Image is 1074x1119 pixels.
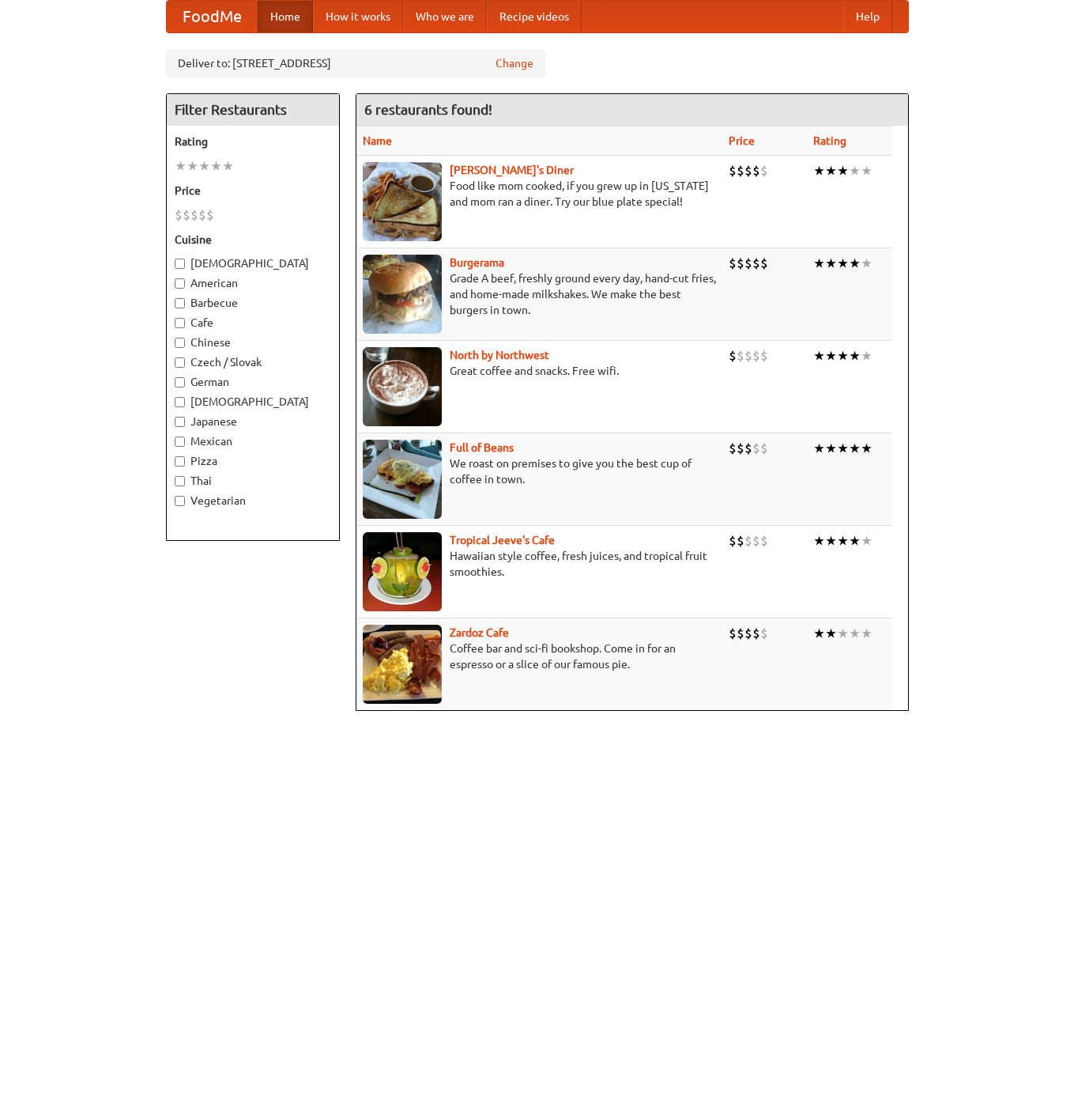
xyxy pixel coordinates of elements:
[837,440,849,457] li: ★
[737,162,744,180] li: $
[363,363,716,379] p: Great coffee and snacks. Free wifi.
[210,157,222,175] li: ★
[183,206,190,224] li: $
[744,532,752,550] li: $
[487,1,582,32] a: Recipe videos
[364,102,492,117] ng-pluralize: 6 restaurants found!
[450,441,514,454] a: Full of Beans
[837,255,849,272] li: ★
[363,641,716,672] p: Coffee bar and sci-fi bookshop. Come in for an espresso or a slice of our famous pie.
[861,625,872,642] li: ★
[175,456,185,467] input: Pizza
[843,1,892,32] a: Help
[175,134,331,149] h5: Rating
[825,625,837,642] li: ★
[363,270,716,318] p: Grade A beef, freshly ground every day, hand-cut fries, and home-made milkshakes. We make the bes...
[813,134,846,147] a: Rating
[175,417,185,427] input: Japanese
[813,347,825,365] li: ★
[849,532,861,550] li: ★
[737,440,744,457] li: $
[363,440,442,519] img: beans.jpg
[403,1,487,32] a: Who we are
[760,625,768,642] li: $
[175,206,183,224] li: $
[861,532,872,550] li: ★
[737,347,744,365] li: $
[363,255,442,334] img: burgerama.jpg
[175,354,331,370] label: Czech / Slovak
[752,255,760,272] li: $
[729,532,737,550] li: $
[363,347,442,426] img: north.jpg
[175,394,331,410] label: [DEMOGRAPHIC_DATA]
[175,318,185,328] input: Cafe
[175,295,331,311] label: Barbecue
[175,476,185,486] input: Thai
[198,206,206,224] li: $
[206,206,214,224] li: $
[737,255,744,272] li: $
[813,162,825,180] li: ★
[861,347,872,365] li: ★
[744,625,752,642] li: $
[450,534,555,546] a: Tropical Jeeve's Cafe
[363,625,442,704] img: zardoz.jpg
[450,256,504,269] a: Burgerama
[837,162,849,180] li: ★
[175,414,331,429] label: Japanese
[760,440,768,457] li: $
[737,625,744,642] li: $
[752,162,760,180] li: $
[729,440,737,457] li: $
[175,397,185,407] input: [DEMOGRAPHIC_DATA]
[849,255,861,272] li: ★
[190,206,198,224] li: $
[849,440,861,457] li: ★
[187,157,198,175] li: ★
[760,532,768,550] li: $
[760,347,768,365] li: $
[837,347,849,365] li: ★
[837,625,849,642] li: ★
[752,347,760,365] li: $
[813,255,825,272] li: ★
[496,55,533,71] a: Change
[313,1,403,32] a: How it works
[450,164,574,176] a: [PERSON_NAME]'s Diner
[729,162,737,180] li: $
[363,456,716,487] p: We roast on premises to give you the best cup of coffee in town.
[175,255,331,271] label: [DEMOGRAPHIC_DATA]
[760,255,768,272] li: $
[175,315,331,331] label: Cafe
[744,162,752,180] li: $
[752,625,760,642] li: $
[175,338,185,348] input: Chinese
[849,347,861,365] li: ★
[752,532,760,550] li: $
[849,162,861,180] li: ★
[729,134,755,147] a: Price
[175,259,185,269] input: [DEMOGRAPHIC_DATA]
[175,377,185,387] input: German
[450,626,509,639] a: Zardoz Cafe
[813,440,825,457] li: ★
[175,374,331,390] label: German
[729,255,737,272] li: $
[752,440,760,457] li: $
[813,625,825,642] li: ★
[849,625,861,642] li: ★
[175,232,331,248] h5: Cuisine
[861,255,872,272] li: ★
[825,347,837,365] li: ★
[175,275,331,291] label: American
[744,255,752,272] li: $
[861,162,872,180] li: ★
[175,473,331,489] label: Thai
[744,347,752,365] li: $
[825,255,837,272] li: ★
[175,433,331,449] label: Mexican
